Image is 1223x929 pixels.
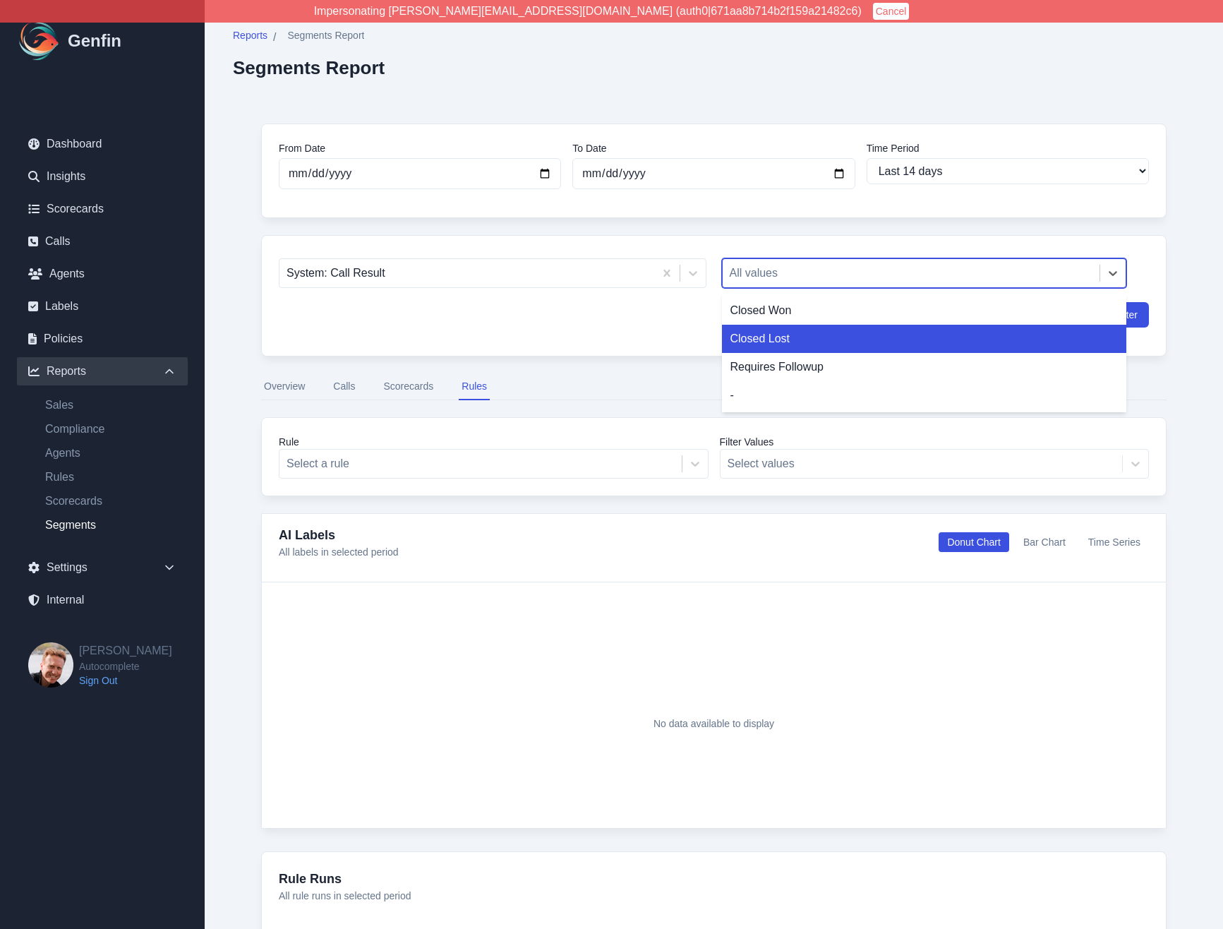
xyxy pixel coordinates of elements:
[17,586,188,614] a: Internal
[17,162,188,191] a: Insights
[279,545,399,559] p: All labels in selected period
[1080,532,1149,552] button: Time Series
[17,260,188,288] a: Agents
[279,435,709,449] label: Rule
[17,292,188,320] a: Labels
[34,421,188,438] a: Compliance
[28,642,73,688] img: Brian Dunagan
[279,889,1149,903] p: All rule runs in selected period
[720,435,1150,449] label: Filter Values
[867,141,1149,155] label: Time Period
[279,869,1149,889] h3: Rule Runs
[261,373,308,400] button: Overview
[233,57,385,78] h2: Segments Report
[34,469,188,486] a: Rules
[873,3,910,20] button: Cancel
[722,296,1127,325] div: Closed Won
[330,373,358,400] button: Calls
[279,525,399,545] h4: AI Labels
[34,493,188,510] a: Scorecards
[939,532,1008,552] button: Donut Chart
[79,642,172,659] h2: [PERSON_NAME]
[17,325,188,353] a: Policies
[34,445,188,462] a: Agents
[273,29,276,46] span: /
[79,659,172,673] span: Autocomplete
[233,28,267,46] a: Reports
[68,30,121,52] h1: Genfin
[722,325,1127,353] div: Closed Lost
[34,517,188,534] a: Segments
[653,717,774,731] p: No data available to display
[279,141,561,155] label: From Date
[17,130,188,158] a: Dashboard
[287,28,364,42] span: Segments Report
[722,353,1127,381] div: Requires Followup
[17,195,188,223] a: Scorecards
[17,357,188,385] div: Reports
[17,18,62,64] img: Logo
[79,673,172,688] a: Sign Out
[722,381,1127,409] div: -
[17,553,188,582] div: Settings
[233,28,267,42] span: Reports
[380,373,436,400] button: Scorecards
[1015,532,1074,552] button: Bar Chart
[17,227,188,256] a: Calls
[34,397,188,414] a: Sales
[572,141,855,155] label: To Date
[459,373,490,400] button: Rules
